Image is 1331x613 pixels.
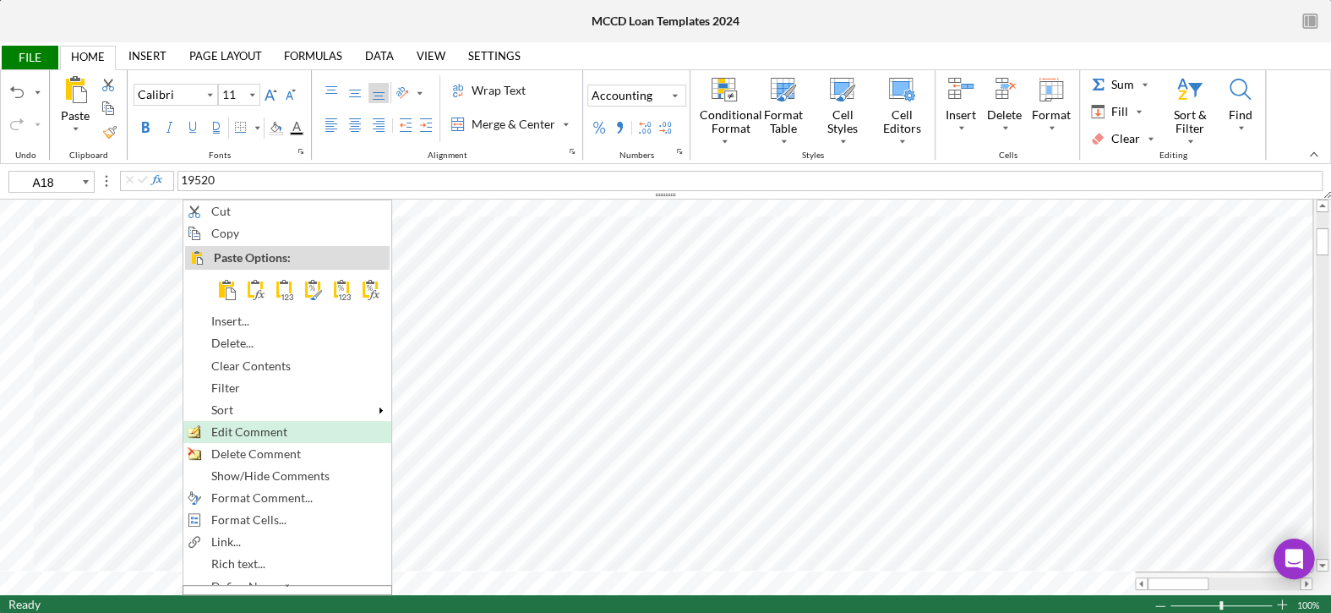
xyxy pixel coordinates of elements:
span: Clear Contents [211,359,310,373]
span: Edit Comment [211,425,307,439]
div: Values & Formatting [330,277,355,303]
div: Paste Formula [243,277,269,303]
span: Rich text... [211,557,285,571]
span: Copy [211,227,259,240]
span: Insert... [211,315,269,328]
span: Show/Hide Comments [211,469,349,483]
span: Delete... [211,337,273,350]
span: Paste Options: [214,251,310,265]
div: Paste Value [272,277,297,303]
div: Formula & Formatting [358,277,384,303]
div: ˅ [183,585,392,595]
span: Filter [211,381,259,395]
span: Format Comment... [211,491,332,505]
span: Define Name... [211,580,307,594]
span: Sort [211,403,253,417]
div: Paste All [215,277,240,303]
div: Paste Formatting [301,277,326,303]
div: Open Intercom Messenger [1274,539,1314,579]
span: Link... [211,535,260,549]
span: Delete Comment [211,447,320,461]
span: Format Cells... [211,513,306,527]
span: Cut [211,205,250,218]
